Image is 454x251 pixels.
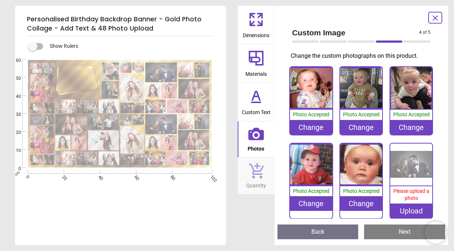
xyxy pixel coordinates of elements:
div: Upload [390,204,432,218]
span: Photo Accepted [293,112,329,117]
button: Materials [238,45,275,83]
span: 40 [7,93,21,100]
span: Photo Accepted [393,112,430,117]
div: Change [340,120,382,135]
span: 0 [7,166,21,172]
span: 20 [60,174,65,179]
div: Change [340,196,382,211]
span: Quantity [246,178,266,190]
span: Photos [248,142,264,153]
div: Change [290,120,332,135]
span: 4 of 5 [419,29,430,36]
span: 20 [7,130,21,136]
span: Photo Accepted [343,112,380,117]
span: Photo Accepted [293,188,329,194]
span: Photo Accepted [343,188,380,194]
span: Dimensions [243,28,269,39]
button: Photos [238,121,275,158]
span: 30 [7,112,21,118]
span: Custom Image [292,27,419,38]
span: 60 [133,174,137,179]
span: 80 [169,174,174,179]
iframe: Brevo live chat [425,222,447,244]
span: Custom Text [242,105,270,116]
button: Custom Text [238,83,275,121]
span: 60 [7,57,21,64]
span: 50 [7,75,21,82]
span: cm [14,170,21,177]
div: Show Rulers [33,42,226,51]
span: 40 [97,174,101,179]
p: Change the custom photographs on this product. [291,52,437,60]
span: 10 [7,148,21,154]
button: Quantity [238,158,275,194]
span: 102 [209,174,213,179]
span: Materials [245,67,267,78]
span: 0 [24,174,29,179]
button: Dimensions [238,6,275,44]
span: Please upload a photo [393,188,429,201]
div: Change [290,196,332,211]
button: Back [277,225,359,239]
div: Change [390,120,432,135]
h5: Personalised Birthday Backdrop Banner - Gold Photo Collage - Add Text & 48 Photo Upload [27,12,214,36]
button: Next [364,225,445,239]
